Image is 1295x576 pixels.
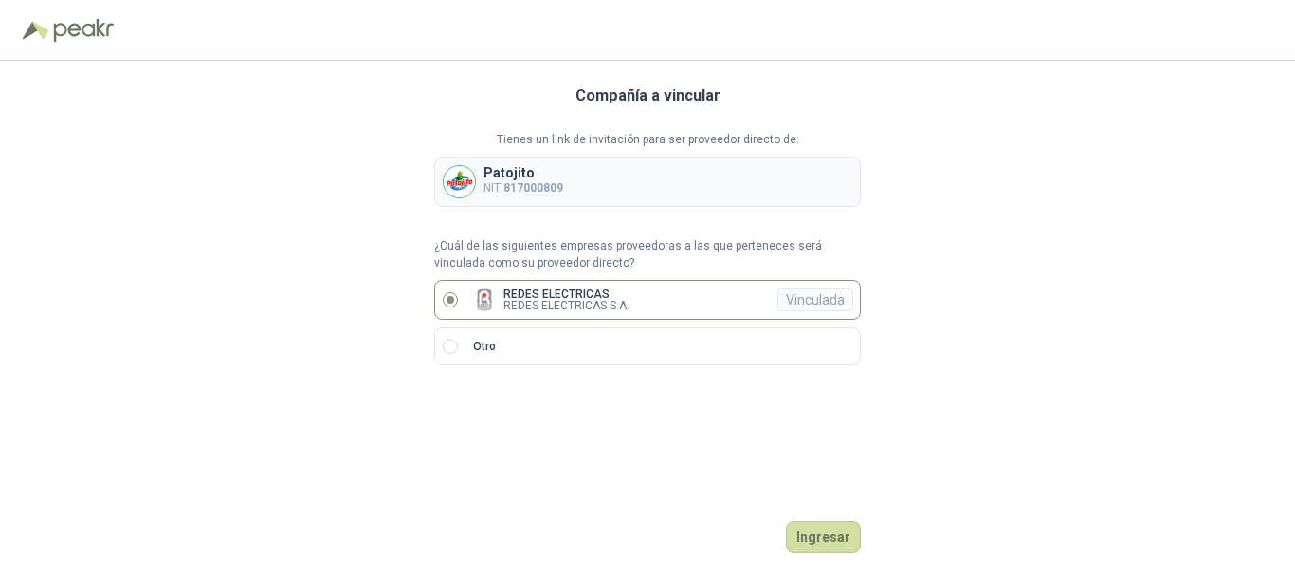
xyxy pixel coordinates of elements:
[503,181,563,195] b: 817000809
[503,300,629,311] p: REDES ELECTRICAS S.A.
[575,84,720,108] h3: Compañía a vincular
[503,288,629,300] p: REDES ELECTRICAS
[53,19,114,42] img: Peakr
[777,288,853,311] div: Vinculada
[444,166,475,197] img: Company Logo
[473,288,496,311] img: Company Logo
[786,521,861,553] button: Ingresar
[483,166,563,179] p: Patojito
[473,338,496,356] p: Otro
[434,237,861,273] p: ¿Cuál de las siguientes empresas proveedoras a las que perteneces será vinculada como su proveedo...
[23,21,49,40] img: Logo
[483,179,563,197] p: NIT
[434,131,861,149] p: Tienes un link de invitación para ser proveedor directo de:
